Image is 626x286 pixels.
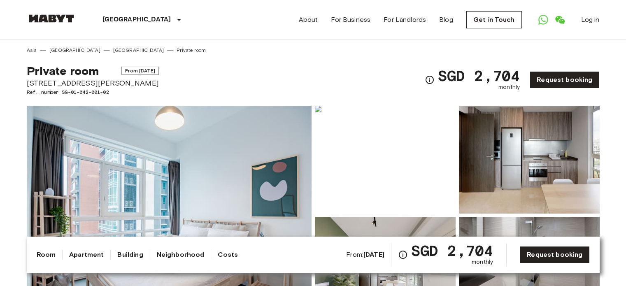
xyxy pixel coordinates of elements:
img: Picture of unit SG-01-042-001-02 [459,106,600,214]
a: Costs [218,250,238,260]
a: Asia [27,47,37,54]
a: Apartment [69,250,104,260]
span: monthly [472,258,493,266]
a: Request booking [530,71,599,88]
a: [GEOGRAPHIC_DATA] [113,47,164,54]
a: Blog [439,15,453,25]
a: Private room [177,47,206,54]
img: Picture of unit SG-01-042-001-02 [315,106,456,214]
a: For Landlords [384,15,426,25]
a: About [299,15,318,25]
a: Get in Touch [466,11,522,28]
a: Building [117,250,143,260]
a: Log in [581,15,600,25]
span: Ref. number SG-01-042-001-02 [27,88,159,96]
p: [GEOGRAPHIC_DATA] [102,15,171,25]
svg: Check cost overview for full price breakdown. Please note that discounts apply to new joiners onl... [425,75,435,85]
svg: Check cost overview for full price breakdown. Please note that discounts apply to new joiners onl... [398,250,408,260]
a: [GEOGRAPHIC_DATA] [49,47,100,54]
a: Open WhatsApp [535,12,552,28]
span: From: [346,250,384,259]
a: Open WeChat [552,12,568,28]
span: monthly [498,83,520,91]
span: SGD 2,704 [438,68,520,83]
a: For Business [331,15,370,25]
img: Habyt [27,14,76,23]
a: Room [37,250,56,260]
span: Private room [27,64,99,78]
span: [STREET_ADDRESS][PERSON_NAME] [27,78,159,88]
b: [DATE] [363,251,384,258]
a: Neighborhood [157,250,205,260]
span: SGD 2,704 [411,243,493,258]
span: From [DATE] [121,67,159,75]
a: Request booking [520,246,589,263]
